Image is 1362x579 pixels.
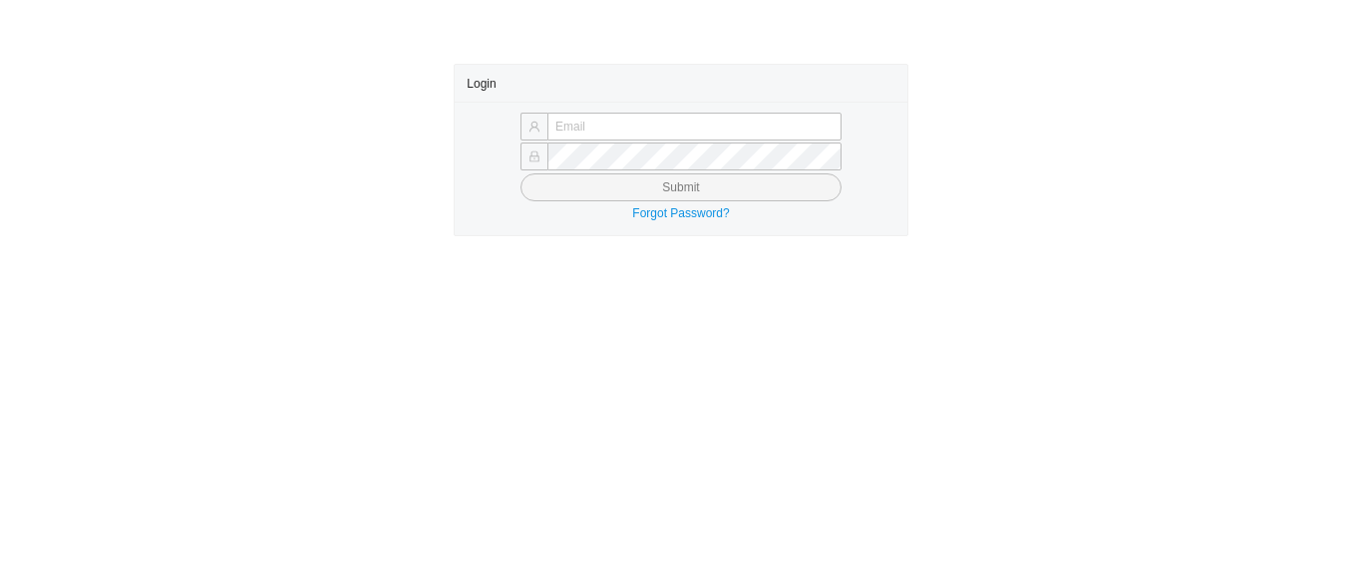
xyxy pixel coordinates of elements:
div: Login [467,65,894,102]
span: lock [528,150,540,162]
span: user [528,121,540,133]
a: Forgot Password? [632,206,729,220]
input: Email [547,113,842,141]
button: Submit [520,173,842,201]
